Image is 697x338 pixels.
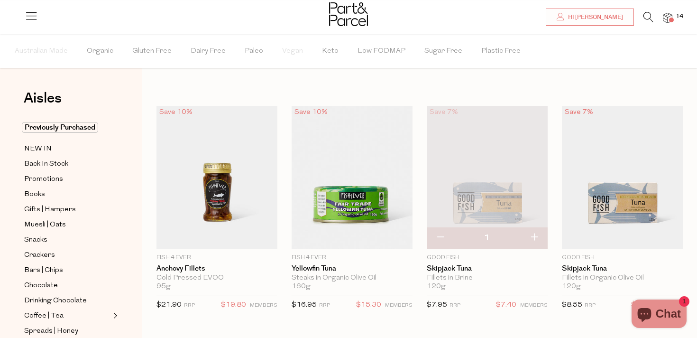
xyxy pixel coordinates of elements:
a: Previously Purchased [24,122,110,133]
div: Save 7% [427,106,461,119]
a: Spreads | Honey [24,325,110,337]
small: RRP [585,303,596,308]
a: Bars | Chips [24,264,110,276]
a: Skipjack Tuna [562,264,683,273]
span: $7.95 [427,301,447,309]
span: Hi [PERSON_NAME] [566,13,623,21]
div: Save 10% [156,106,195,119]
img: Part&Parcel [329,2,368,26]
a: Coffee | Tea [24,310,110,322]
span: Aisles [24,88,62,109]
span: Coffee | Tea [24,310,64,322]
span: 95g [156,282,171,291]
a: Yellowfin Tuna [292,264,413,273]
div: Save 10% [292,106,330,119]
span: 160g [292,282,311,291]
span: Crackers [24,250,55,261]
small: RRP [449,303,460,308]
span: Gifts | Hampers [24,204,76,216]
a: Back In Stock [24,158,110,170]
a: Anchovy Fillets [156,264,277,273]
div: Cold Pressed EVOO [156,274,277,282]
span: Drinking Chocolate [24,295,87,307]
span: Dairy Free [191,35,226,68]
span: 14 [673,12,686,21]
a: Chocolate [24,280,110,291]
a: Promotions [24,173,110,185]
img: Skipjack Tuna [562,106,683,249]
span: Australian Made [15,35,68,68]
p: Good Fish [427,253,548,262]
img: Yellowfin Tuna [292,106,413,249]
span: Spreads | Honey [24,326,78,337]
small: RRP [184,303,195,308]
span: NEW IN [24,143,52,155]
span: $21.90 [156,301,182,309]
a: NEW IN [24,143,110,155]
a: Books [24,188,110,200]
p: Good Fish [562,253,683,262]
a: Skipjack Tuna [427,264,548,273]
span: Books [24,189,45,200]
span: Bars | Chips [24,265,63,276]
div: Save 7% [562,106,596,119]
img: Skipjack Tuna [427,106,548,249]
span: Sugar Free [424,35,462,68]
span: Back In Stock [24,159,68,170]
span: Organic [87,35,113,68]
span: Muesli | Oats [24,219,66,231]
span: Low FODMAP [358,35,405,68]
span: $8.55 [562,301,582,309]
a: Gifts | Hampers [24,204,110,216]
a: Muesli | Oats [24,219,110,231]
a: Crackers [24,249,110,261]
small: MEMBERS [250,303,277,308]
div: Fillets in Organic Olive Oil [562,274,683,282]
small: MEMBERS [520,303,548,308]
a: 14 [663,13,672,23]
span: 120g [562,282,581,291]
span: Snacks [24,235,47,246]
span: Gluten Free [132,35,172,68]
span: Chocolate [24,280,58,291]
a: Aisles [24,91,62,115]
p: Fish 4 Ever [292,253,413,262]
span: Promotions [24,174,63,185]
inbox-online-store-chat: Shopify online store chat [629,300,689,330]
span: $7.40 [496,299,516,311]
span: Vegan [282,35,303,68]
img: Anchovy Fillets [156,106,277,249]
small: RRP [319,303,330,308]
span: Plastic Free [481,35,521,68]
a: Hi [PERSON_NAME] [546,9,634,26]
span: Previously Purchased [22,122,98,133]
span: Paleo [245,35,263,68]
div: Steaks in Organic Olive Oil [292,274,413,282]
a: Snacks [24,234,110,246]
span: 120g [427,282,446,291]
div: Fillets in Brine [427,274,548,282]
a: Drinking Chocolate [24,295,110,307]
span: $15.30 [356,299,381,311]
span: Keto [322,35,339,68]
span: $19.80 [221,299,246,311]
span: $16.95 [292,301,317,309]
p: Fish 4 Ever [156,253,277,262]
small: MEMBERS [385,303,413,308]
button: Expand/Collapse Coffee | Tea [111,310,118,321]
